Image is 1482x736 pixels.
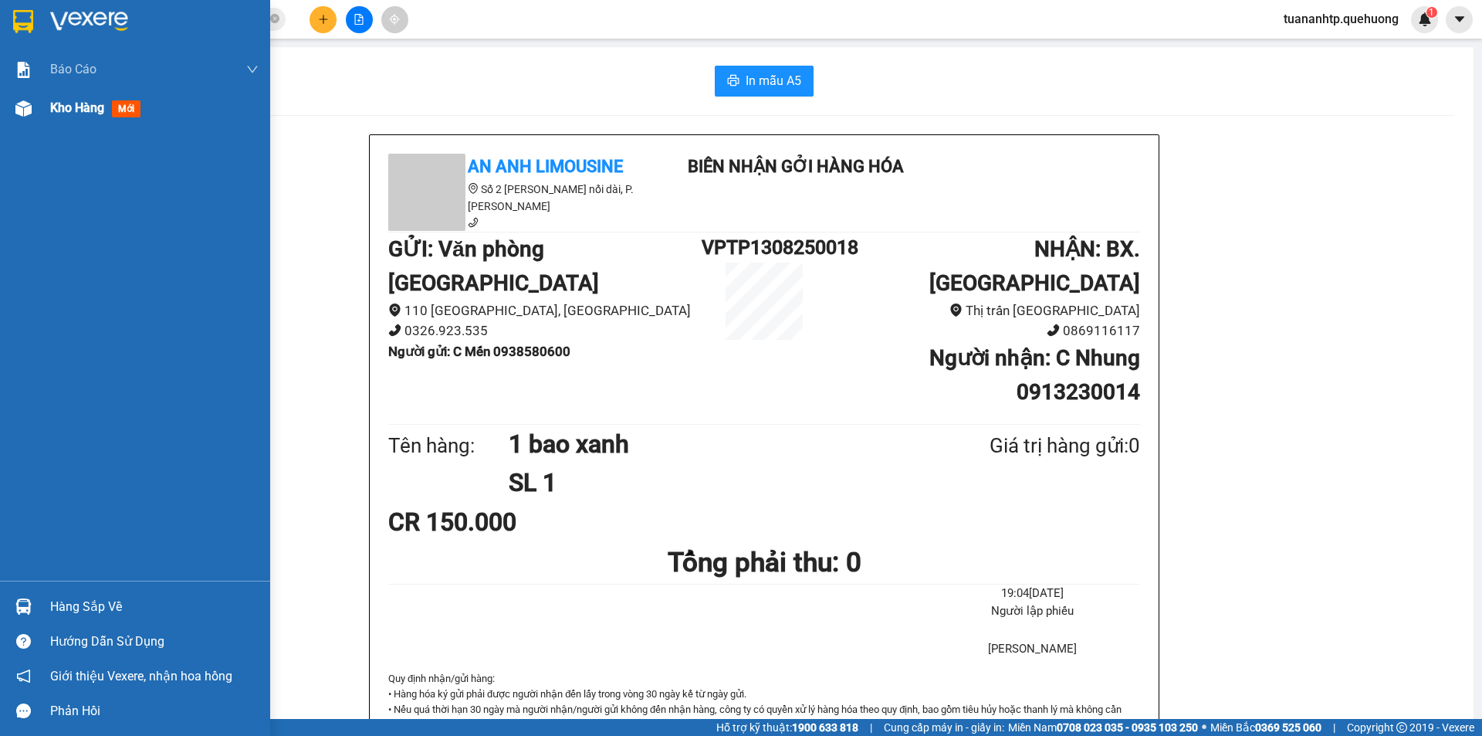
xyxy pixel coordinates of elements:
span: down [246,63,259,76]
span: environment [468,183,479,194]
span: phone [468,217,479,228]
span: Báo cáo [50,59,96,79]
span: close-circle [270,12,279,27]
span: Hỗ trợ kỹ thuật: [716,719,858,736]
div: Tên hàng: [388,430,509,462]
li: [PERSON_NAME] [925,640,1140,659]
h1: VPTP1308250018 [702,232,827,263]
button: aim [381,6,408,33]
div: Phản hồi [50,700,259,723]
b: Biên nhận gởi hàng hóa [688,157,904,176]
span: notification [16,669,31,683]
span: copyright [1396,722,1407,733]
p: • Hàng hóa ký gửi phải được người nhận đến lấy trong vòng 30 ngày kể từ ngày gửi. [388,687,1140,702]
strong: 0369 525 060 [1255,721,1321,734]
div: Hướng dẫn sử dụng [50,630,259,653]
span: | [870,719,872,736]
button: file-add [346,6,373,33]
h1: 1 bao xanh [509,425,915,463]
h1: SL 1 [509,463,915,502]
b: Biên nhận gởi hàng hóa [100,22,148,148]
b: Người nhận : C Nhung 0913230014 [929,345,1140,405]
button: printerIn mẫu A5 [715,66,814,97]
b: An Anh Limousine [468,157,623,176]
h1: Tổng phải thu: 0 [388,541,1140,584]
span: tuananhtp.quehuong [1271,9,1411,29]
div: Hàng sắp về [50,595,259,619]
span: file-add [354,14,364,25]
img: solution-icon [15,62,32,78]
img: warehouse-icon [15,100,32,117]
span: message [16,704,31,718]
div: CR 150.000 [388,503,636,541]
li: 19:04[DATE] [925,585,1140,603]
span: phone [1047,324,1060,337]
span: environment [388,304,401,317]
span: aim [389,14,400,25]
span: Giới thiệu Vexere, nhận hoa hồng [50,666,232,686]
span: In mẫu A5 [746,71,801,90]
b: NHẬN : BX. [GEOGRAPHIC_DATA] [929,236,1140,296]
li: Người lập phiếu [925,602,1140,621]
div: Giá trị hàng gửi: 0 [915,430,1140,462]
span: Miền Nam [1008,719,1198,736]
span: Kho hàng [50,100,104,115]
span: question-circle [16,634,31,649]
span: Cung cấp máy in - giấy in: [884,719,1004,736]
img: icon-new-feature [1418,12,1432,26]
span: printer [727,74,739,89]
sup: 1 [1426,7,1437,18]
img: warehouse-icon [15,599,32,615]
button: caret-down [1446,6,1473,33]
span: caret-down [1453,12,1467,26]
span: ⚪️ [1202,724,1206,731]
span: plus [318,14,329,25]
b: An Anh Limousine [19,100,85,172]
span: close-circle [270,14,279,23]
li: 0869116117 [827,321,1140,341]
span: mới [112,100,140,117]
li: 110 [GEOGRAPHIC_DATA], [GEOGRAPHIC_DATA] [388,300,702,321]
p: • Nếu quá thời hạn 30 ngày mà người nhận/người gửi không đến nhận hàng, công ty có quyền xử lý hà... [388,702,1140,734]
span: | [1333,719,1335,736]
button: plus [310,6,337,33]
b: Người gửi : C Mến 0938580600 [388,344,570,359]
li: 0326.923.535 [388,321,702,341]
img: logo-vxr [13,10,33,33]
span: 1 [1429,7,1434,18]
strong: 0708 023 035 - 0935 103 250 [1057,721,1198,734]
span: environment [949,304,963,317]
span: phone [388,324,401,337]
b: GỬI : Văn phòng [GEOGRAPHIC_DATA] [388,236,599,296]
span: Miền Bắc [1210,719,1321,736]
li: Số 2 [PERSON_NAME] nối dài, P. [PERSON_NAME] [388,181,666,215]
li: Thị trấn [GEOGRAPHIC_DATA] [827,300,1140,321]
strong: 1900 633 818 [792,721,858,734]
